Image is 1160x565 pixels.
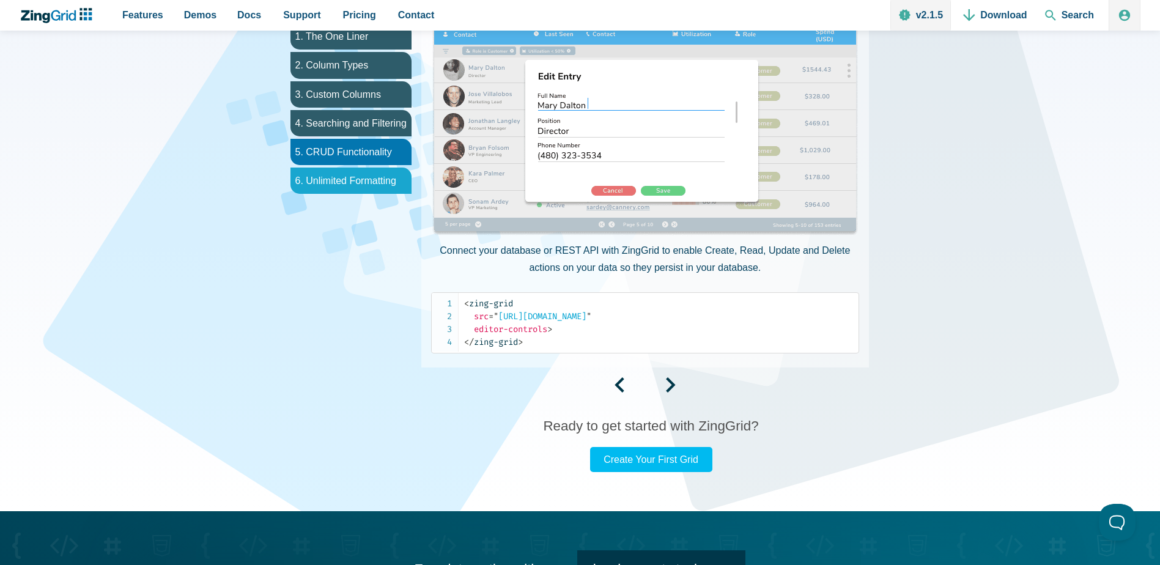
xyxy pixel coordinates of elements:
[237,7,261,23] span: Docs
[464,337,518,347] span: zing-grid
[398,7,435,23] span: Contact
[184,7,216,23] span: Demos
[464,337,474,347] span: </
[283,7,320,23] span: Support
[547,324,552,334] span: >
[474,311,489,322] span: src
[290,168,412,194] li: 6. Unlimited Formatting
[290,139,412,165] li: 5. CRUD Functionality
[290,52,412,78] li: 2. Column Types
[431,242,859,275] p: Connect your database or REST API with ZingGrid to enable Create, Read, Update and Delete actions...
[20,8,98,23] a: ZingChart Logo. Click to return to the homepage
[543,417,758,435] h3: Ready to get started with ZingGrid?
[474,324,547,334] span: editor-controls
[122,7,163,23] span: Features
[290,110,412,136] li: 4. Searching and Filtering
[493,311,498,322] span: "
[586,311,591,322] span: "
[518,337,523,347] span: >
[464,298,513,309] span: zing-grid
[489,311,493,322] span: =
[1099,504,1136,541] iframe: Toggle Customer Support
[290,81,412,108] li: 3. Custom Columns
[590,447,712,472] a: Create Your First Grid
[290,23,412,50] li: 1. The One Liner
[343,7,376,23] span: Pricing
[489,311,591,322] span: [URL][DOMAIN_NAME]
[464,298,469,309] span: <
